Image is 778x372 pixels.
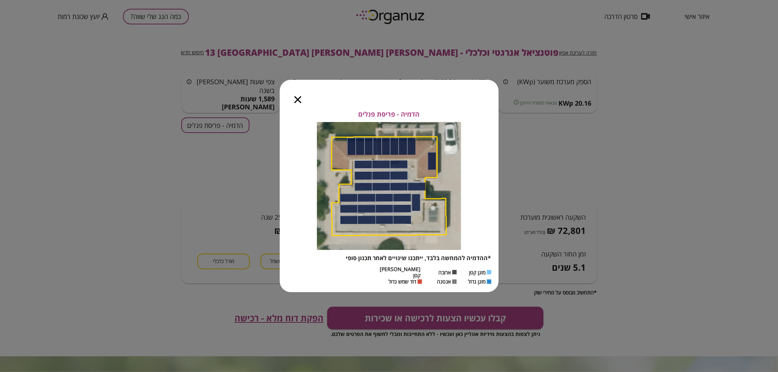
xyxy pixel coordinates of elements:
[439,269,451,275] span: ארובה
[437,278,451,285] span: אנטנה
[380,266,421,279] span: [PERSON_NAME] קטן
[468,278,486,285] span: מזגן גדול
[317,122,461,250] img: Panels layout
[389,278,417,285] span: דוד שמש גדול
[469,269,486,275] span: מזגן קטן
[359,110,420,118] span: הדמיה - פריסת פנלים
[346,254,491,262] span: *ההדמיה להמחשה בלבד, ייתכנו שינויים לאחר תכנון סופי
